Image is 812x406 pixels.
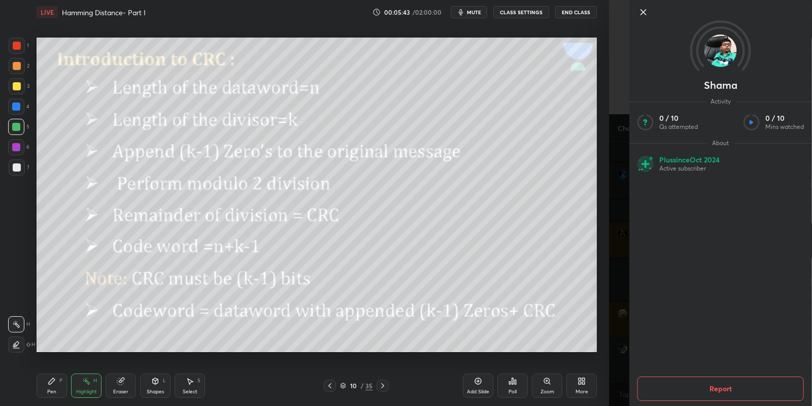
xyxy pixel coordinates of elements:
[163,378,166,383] div: L
[9,58,29,74] div: 2
[705,97,736,106] span: Activity
[37,6,58,18] div: LIVE
[8,139,29,155] div: 6
[8,98,29,115] div: 4
[360,383,363,389] div: /
[26,343,30,347] img: shiftIcon.72a6c929.svg
[540,389,554,394] div: Zoom
[555,6,597,18] button: End Class
[197,378,200,383] div: S
[9,38,29,54] div: 1
[451,6,487,18] button: mute
[26,322,30,327] p: H
[59,378,62,383] div: P
[9,78,29,94] div: 3
[509,389,517,394] div: Poll
[765,114,804,123] p: 0 / 10
[8,119,29,135] div: 5
[704,35,737,67] img: 3
[9,159,29,176] div: 7
[659,164,720,173] p: Active subscriber
[183,389,197,394] div: Select
[31,342,35,347] p: H
[659,123,698,131] p: Qs attempted
[93,378,97,383] div: H
[365,381,373,390] div: 35
[348,383,358,389] div: 10
[707,139,734,147] span: About
[704,81,737,89] p: Shama
[467,389,489,394] div: Add Slide
[659,155,720,164] p: Plus since Oct 2024
[467,9,481,16] span: mute
[147,389,164,394] div: Shapes
[765,123,804,131] p: Mins watched
[659,114,698,123] p: 0 / 10
[62,8,146,17] h4: Hamming Distance- Part I
[47,389,56,394] div: Pen
[493,6,549,18] button: CLASS SETTINGS
[637,377,804,401] button: Report
[576,389,588,394] div: More
[113,389,128,394] div: Eraser
[76,389,97,394] div: Highlight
